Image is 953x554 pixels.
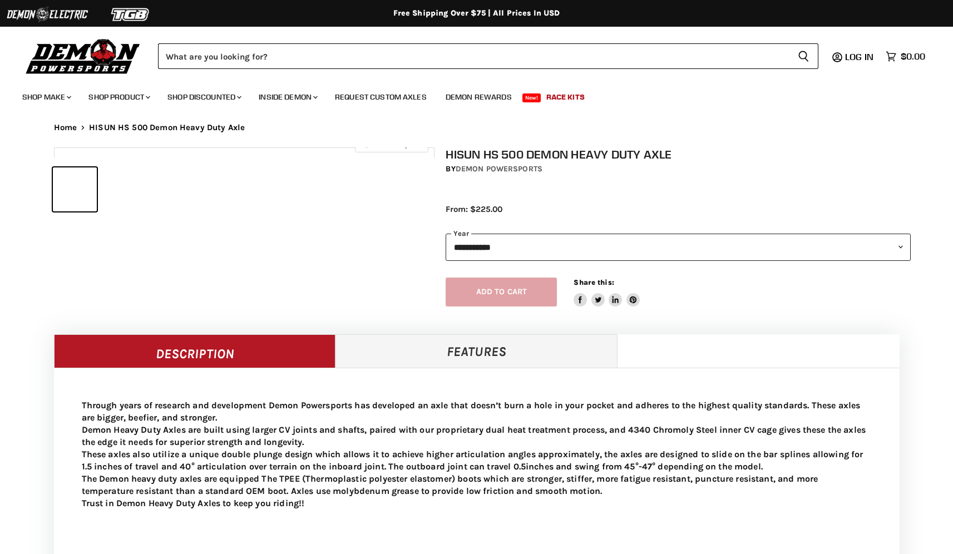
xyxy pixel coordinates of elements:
[456,164,542,174] a: Demon Powersports
[89,4,172,25] img: TGB Logo 2
[14,86,78,108] a: Shop Make
[574,278,640,307] aside: Share this:
[446,234,911,261] select: year
[446,204,502,214] span: From: $225.00
[80,86,157,108] a: Shop Product
[32,123,922,132] nav: Breadcrumbs
[32,8,922,18] div: Free Shipping Over $75 | All Prices In USD
[901,51,925,62] span: $0.00
[250,86,324,108] a: Inside Demon
[82,399,872,510] p: Through years of research and development Demon Powersports has developed an axle that doesn’t bu...
[159,86,248,108] a: Shop Discounted
[54,334,336,368] a: Description
[574,278,614,286] span: Share this:
[158,43,818,69] form: Product
[89,123,245,132] span: HISUN HS 500 Demon Heavy Duty Axle
[6,4,89,25] img: Demon Electric Logo 2
[522,93,541,102] span: New!
[437,86,520,108] a: Demon Rewards
[789,43,818,69] button: Search
[22,36,144,76] img: Demon Powersports
[53,167,97,211] button: IMAGE thumbnail
[54,123,77,132] a: Home
[880,48,931,65] a: $0.00
[327,86,435,108] a: Request Custom Axles
[446,163,911,175] div: by
[361,140,422,149] span: Click to expand
[335,334,618,368] a: Features
[446,147,911,161] h1: HISUN HS 500 Demon Heavy Duty Axle
[14,81,922,108] ul: Main menu
[845,51,873,62] span: Log in
[158,43,789,69] input: Search
[840,52,880,62] a: Log in
[538,86,593,108] a: Race Kits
